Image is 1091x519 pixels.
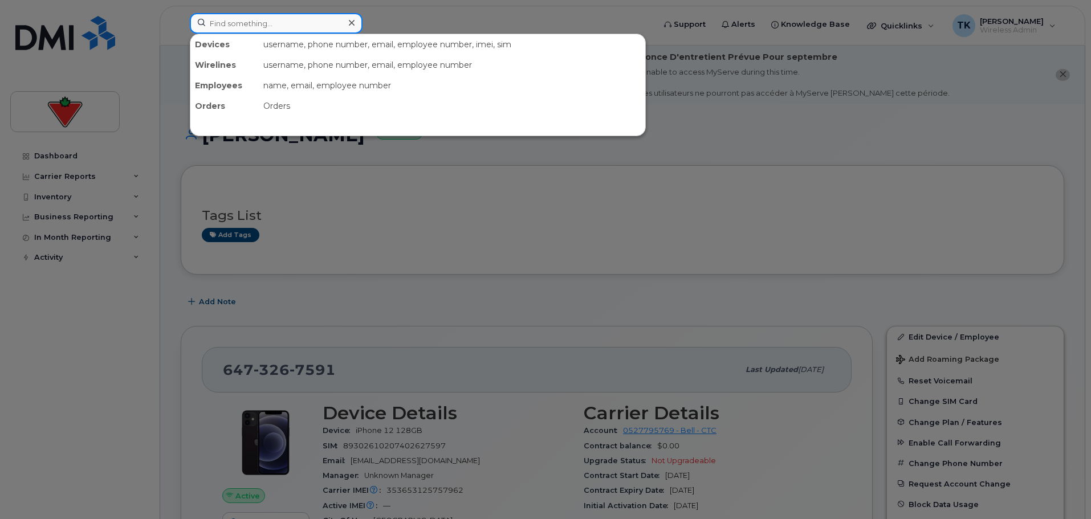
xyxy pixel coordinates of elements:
div: Devices [190,34,259,55]
div: Orders [259,96,645,116]
div: Orders [190,96,259,116]
div: username, phone number, email, employee number, imei, sim [259,34,645,55]
div: username, phone number, email, employee number [259,55,645,75]
div: name, email, employee number [259,75,645,96]
div: Wirelines [190,55,259,75]
div: Employees [190,75,259,96]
